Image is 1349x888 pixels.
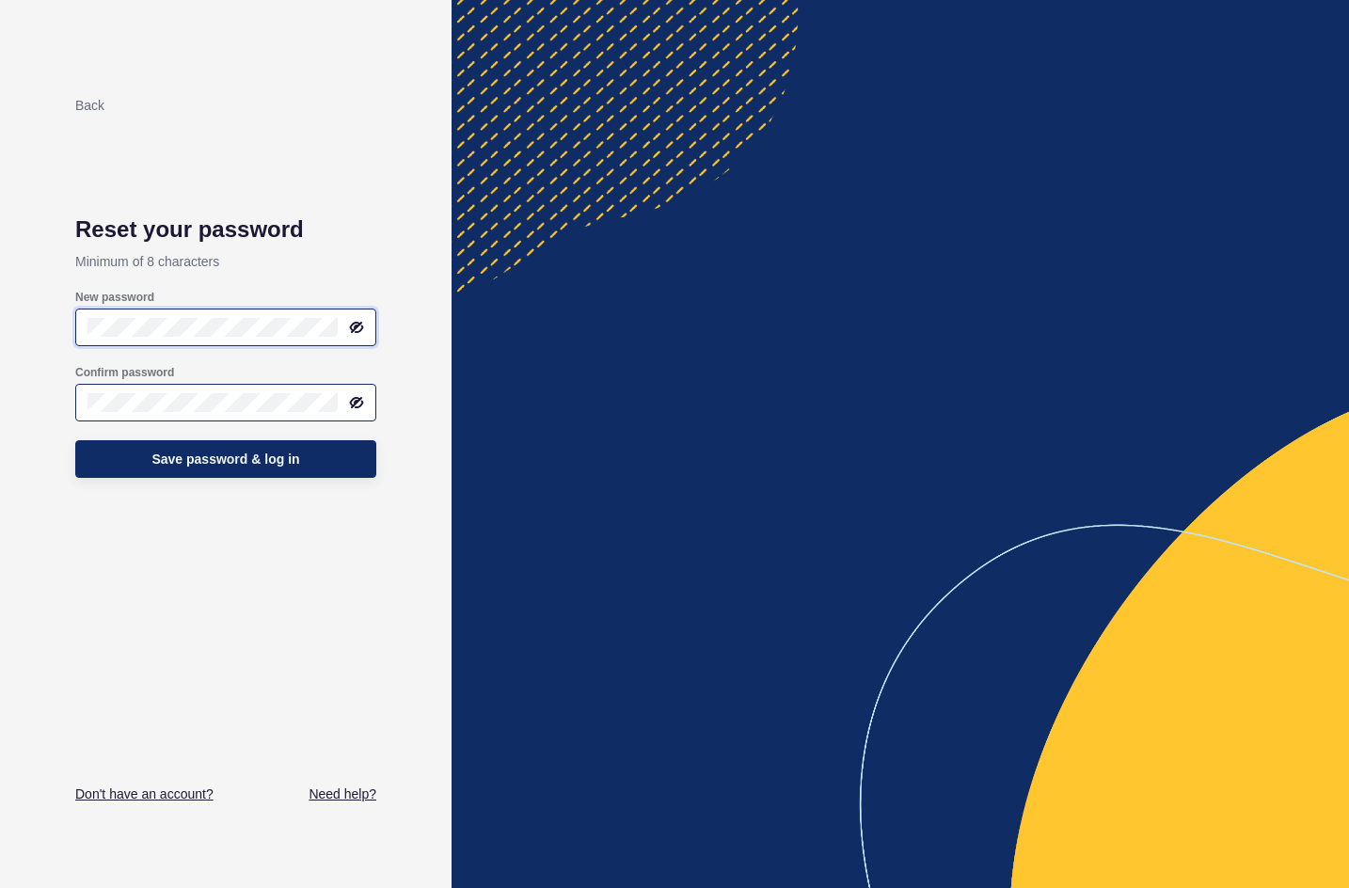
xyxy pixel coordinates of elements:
p: Minimum of 8 characters [75,243,376,280]
a: Back [75,98,104,113]
label: Confirm password [75,365,174,380]
a: Need help? [309,785,376,803]
a: Don't have an account? [75,785,214,803]
span: Save password & log in [151,450,299,468]
button: Save password & log in [75,440,376,478]
h1: Reset your password [75,216,376,243]
label: New password [75,290,154,305]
